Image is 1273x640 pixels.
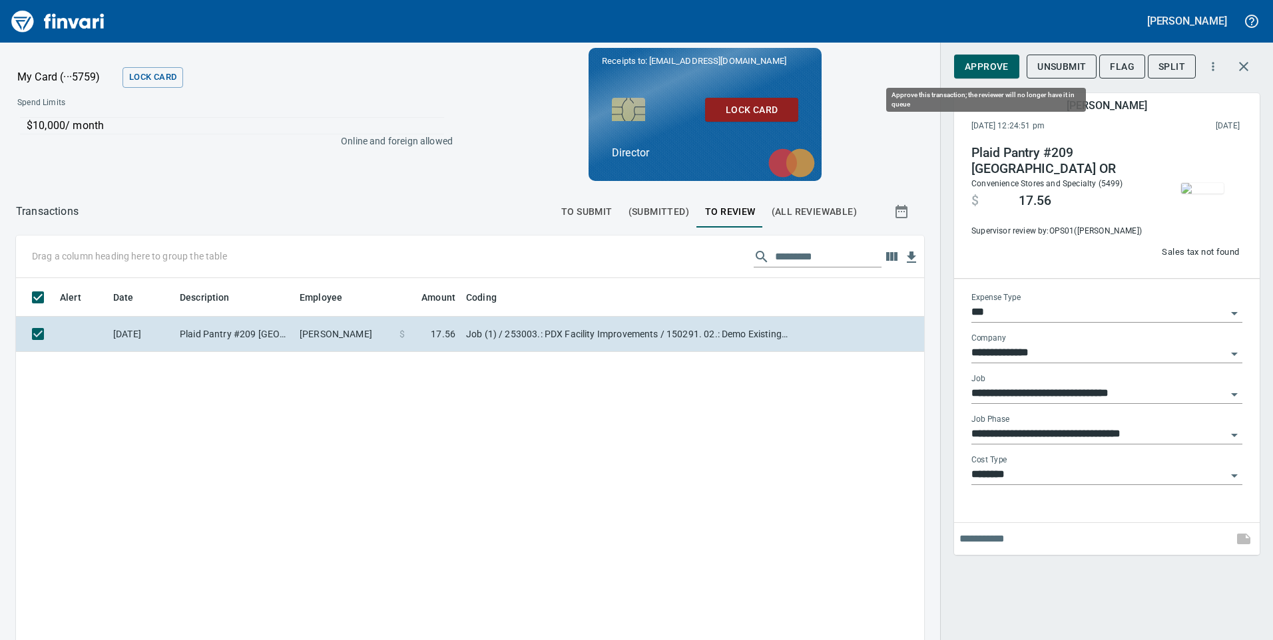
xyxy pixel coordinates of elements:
span: Unsubmit [1037,59,1086,75]
span: Sales tax not found [1162,245,1239,260]
span: Date [113,289,151,305]
h4: Plaid Pantry #209 [GEOGRAPHIC_DATA] OR [971,145,1152,177]
button: Choose columns to display [882,247,901,267]
span: (All Reviewable) [772,204,857,220]
span: Employee [300,289,342,305]
p: Receipts to: [602,55,808,68]
span: Lock Card [129,70,176,85]
p: My Card (···5759) [17,69,117,85]
span: 17.56 [1019,193,1051,209]
p: Director [612,145,798,161]
img: mastercard.svg [762,142,822,184]
span: Convenience Stores and Specialty (5499) [971,179,1123,188]
button: Sales tax not found [1158,242,1242,263]
label: Job Phase [971,416,1009,424]
label: Cost Type [971,456,1007,464]
p: $10,000 / month [27,118,444,134]
span: [DATE] 12:24:51 pm [971,120,1131,133]
span: Amount [404,289,455,305]
nav: breadcrumb [16,204,79,220]
span: Alert [60,289,81,305]
button: Lock Card [123,67,183,88]
span: Spend Limits [17,96,258,110]
button: Close transaction [1228,51,1260,82]
label: Expense Type [971,294,1021,302]
button: Open [1225,304,1244,323]
h5: [PERSON_NAME] [1147,14,1227,28]
p: Drag a column heading here to group the table [32,249,227,263]
button: Lock Card [705,98,798,122]
span: Employee [300,289,360,305]
img: receipts%2Ftapani%2F2025-09-03%2FGHNYdspGYrXxA67nmLmbnO5uZPv1__V19bhrzCEvTCnzzIjeA3w_thumb.jpg [1181,183,1224,194]
span: Description [180,289,247,305]
td: [DATE] [108,317,174,352]
button: Show transactions within a particular date range [882,196,924,228]
span: Approve [965,59,1009,75]
span: Supervisor review by: OPS01 ([PERSON_NAME]) [971,225,1152,238]
button: Download Table [901,247,921,267]
img: Finvari [8,5,108,37]
button: Approve [954,55,1019,79]
span: Coding [466,289,514,305]
button: Split [1148,55,1196,79]
span: Split [1158,59,1185,75]
span: [EMAIL_ADDRESS][DOMAIN_NAME] [648,55,788,67]
button: Open [1225,385,1244,404]
span: Date [113,289,134,305]
span: Amount [421,289,455,305]
span: Flag [1110,59,1135,75]
button: Open [1225,345,1244,363]
td: Plaid Pantry #209 [GEOGRAPHIC_DATA] OR [174,317,294,352]
p: Online and foreign allowed [7,134,453,148]
span: To Review [705,204,756,220]
button: Flag [1099,55,1145,79]
span: $ [971,193,979,209]
button: Open [1225,466,1244,485]
span: This charge was settled by the merchant and appears on the 2025/09/06 statement. [1131,120,1240,133]
button: Unsubmit [1027,55,1097,79]
span: Coding [466,289,497,305]
label: Job [971,375,985,383]
p: Transactions [16,204,79,220]
span: Alert [60,289,99,305]
span: Description [180,289,230,305]
span: (Submitted) [629,204,689,220]
button: [PERSON_NAME] [1144,11,1230,31]
span: This records your note into the expense. If you would like to send a message to an employee inste... [1228,523,1260,555]
span: 17.56 [431,327,455,341]
label: Company [971,335,1006,343]
span: Lock Card [716,102,788,118]
span: To Submit [561,204,613,220]
button: Open [1225,426,1244,444]
button: More [1198,52,1228,81]
h5: [PERSON_NAME] [1067,98,1146,112]
td: [PERSON_NAME] [294,317,394,352]
td: Job (1) / 253003.: PDX Facility Improvements / 150291. 02.: Demo Existing Fuel Lines / 5: Other [461,317,794,352]
span: $ [399,327,405,341]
